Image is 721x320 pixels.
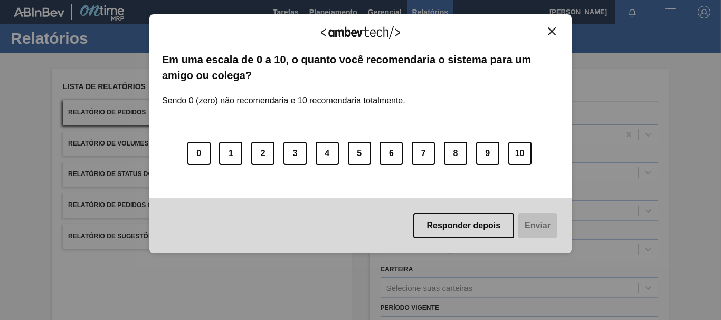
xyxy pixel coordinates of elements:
[413,213,515,238] button: Responder depois
[380,142,403,165] button: 6
[316,142,339,165] button: 4
[545,27,559,36] button: Close
[548,27,556,35] img: Close
[412,142,435,165] button: 7
[321,26,400,39] img: Logo Ambevtech
[444,142,467,165] button: 8
[187,142,211,165] button: 0
[162,52,559,84] label: Em uma escala de 0 a 10, o quanto você recomendaria o sistema para um amigo ou colega?
[476,142,499,165] button: 9
[348,142,371,165] button: 5
[251,142,274,165] button: 2
[508,142,532,165] button: 10
[283,142,307,165] button: 3
[219,142,242,165] button: 1
[162,83,405,105] label: Sendo 0 (zero) não recomendaria e 10 recomendaria totalmente.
